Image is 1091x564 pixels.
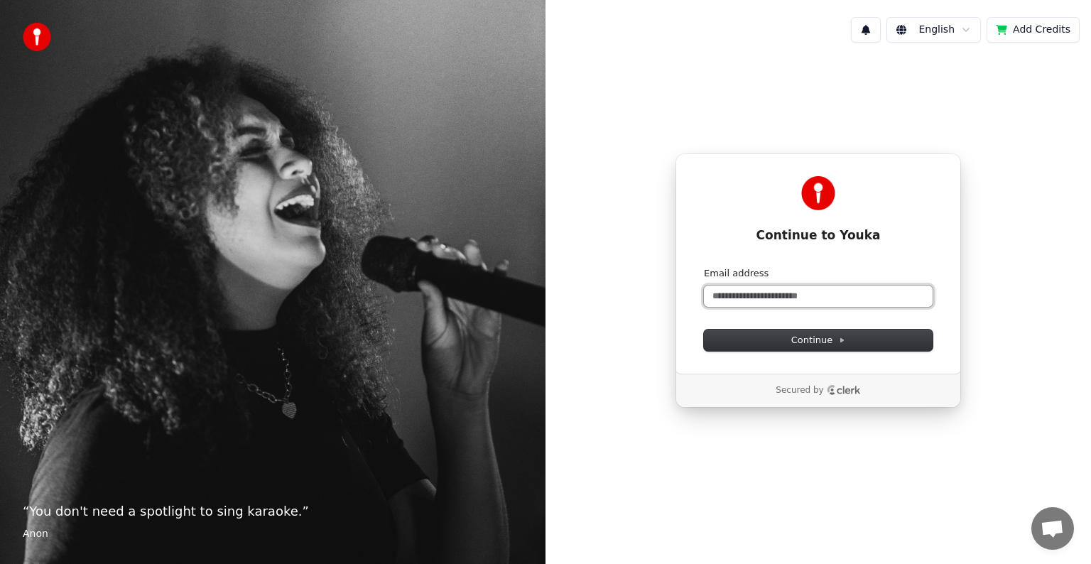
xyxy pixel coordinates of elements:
[827,385,861,395] a: Clerk logo
[791,334,845,347] span: Continue
[704,227,933,244] h1: Continue to Youka
[704,330,933,351] button: Continue
[23,501,523,521] p: “ You don't need a spotlight to sing karaoke. ”
[1031,507,1074,550] div: Open chat
[704,267,769,280] label: Email address
[23,527,523,541] footer: Anon
[987,17,1080,43] button: Add Credits
[776,385,823,396] p: Secured by
[801,176,835,210] img: Youka
[23,23,51,51] img: youka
